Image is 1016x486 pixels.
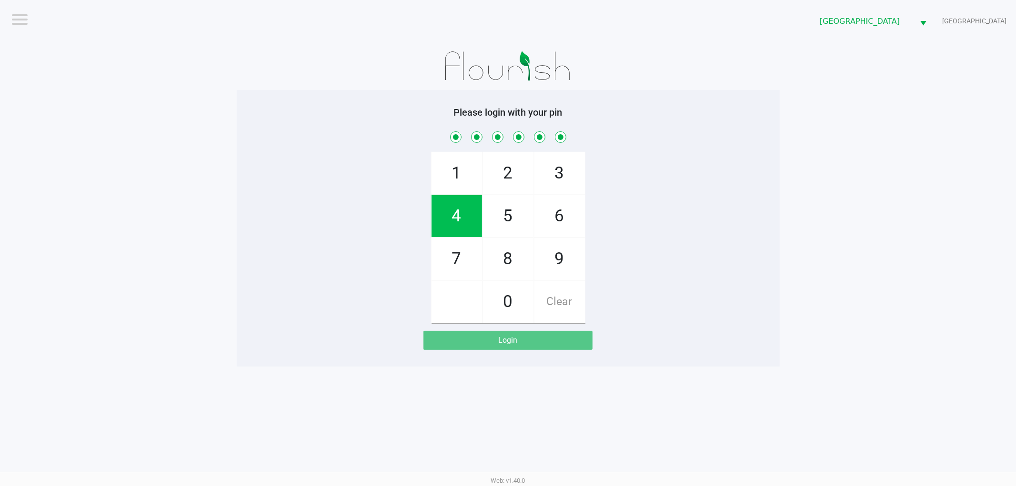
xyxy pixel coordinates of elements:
span: Web: v1.40.0 [491,477,525,484]
span: 3 [534,152,585,194]
span: 2 [483,152,533,194]
h5: Please login with your pin [244,107,773,118]
span: 6 [534,195,585,237]
span: [GEOGRAPHIC_DATA] [942,16,1006,26]
span: 8 [483,238,533,280]
span: 0 [483,281,533,323]
span: 9 [534,238,585,280]
span: 4 [432,195,482,237]
span: [GEOGRAPHIC_DATA] [820,16,908,27]
button: Select [914,10,932,32]
span: 5 [483,195,533,237]
span: 7 [432,238,482,280]
span: Clear [534,281,585,323]
span: 1 [432,152,482,194]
